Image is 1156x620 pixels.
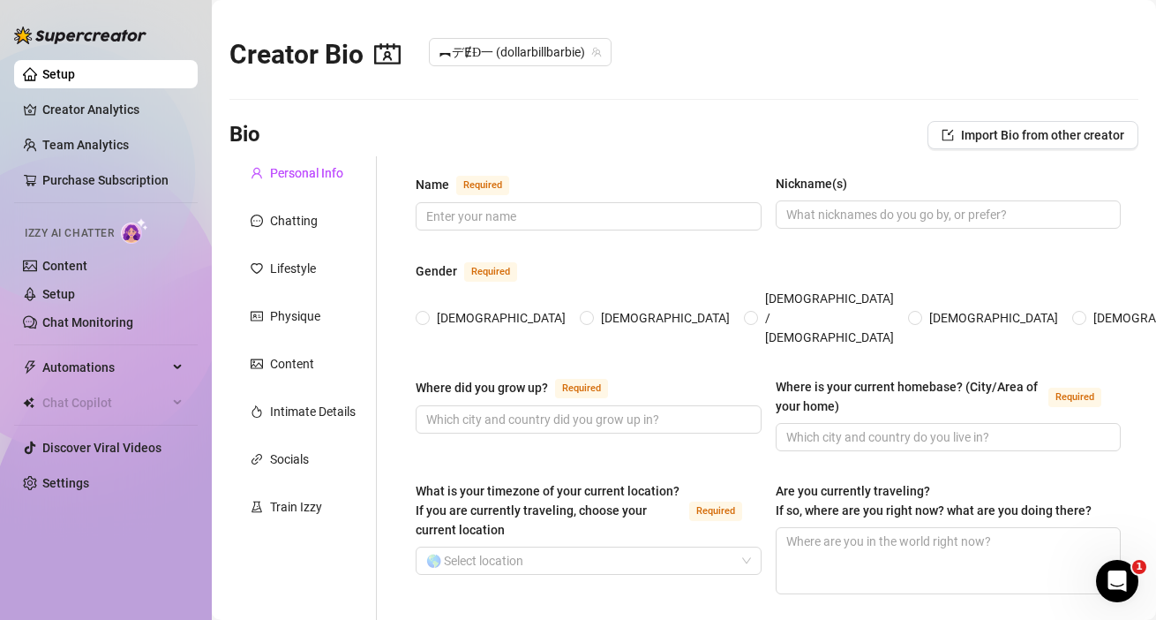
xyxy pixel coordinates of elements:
[23,360,37,374] span: thunderbolt
[229,38,401,72] h2: Creator Bio
[14,26,146,44] img: logo-BBDzfeDw.svg
[42,67,75,81] a: Setup
[270,354,314,374] div: Content
[270,211,318,231] div: Chatting
[689,502,742,521] span: Required
[786,205,1107,224] input: Nickname(s)
[42,95,184,124] a: Creator Analytics
[776,174,859,193] label: Nickname(s)
[1096,560,1138,602] iframe: Intercom live chat
[439,39,601,65] span: ︻デɆĐ一 (dollarbillbarbie)
[25,225,114,242] span: Izzy AI Chatter
[776,377,1122,416] label: Where is your current homebase? (City/Area of your home)
[42,476,89,490] a: Settings
[251,405,263,418] span: fire
[416,175,449,194] div: Name
[42,315,133,329] a: Chat Monitoring
[416,261,457,281] div: Gender
[776,377,1042,416] div: Where is your current homebase? (City/Area of your home)
[42,389,168,417] span: Chat Copilot
[251,167,263,179] span: user
[42,173,169,187] a: Purchase Subscription
[416,377,627,398] label: Where did you grow up?
[42,138,129,152] a: Team Analytics
[961,128,1124,142] span: Import Bio from other creator
[416,174,529,195] label: Name
[251,358,263,370] span: picture
[416,484,679,537] span: What is your timezone of your current location? If you are currently traveling, choose your curre...
[942,129,954,141] span: import
[776,174,847,193] div: Nickname(s)
[927,121,1138,149] button: Import Bio from other creator
[42,287,75,301] a: Setup
[555,379,608,398] span: Required
[594,308,737,328] span: [DEMOGRAPHIC_DATA]
[426,207,747,226] input: Name
[42,441,161,455] a: Discover Viral Videos
[251,215,263,227] span: message
[591,47,602,57] span: team
[23,397,34,409] img: Chat Copilot
[776,484,1092,518] span: Are you currently traveling? If so, where are you right now? what are you doing there?
[922,308,1065,328] span: [DEMOGRAPHIC_DATA]
[426,410,747,429] input: Where did you grow up?
[430,308,573,328] span: [DEMOGRAPHIC_DATA]
[416,261,537,282] label: Gender
[270,450,309,469] div: Socials
[786,427,1107,447] input: Where is your current homebase? (City/Area of your home)
[456,176,509,195] span: Required
[758,289,901,347] span: [DEMOGRAPHIC_DATA] / [DEMOGRAPHIC_DATA]
[42,353,168,382] span: Automations
[42,259,87,273] a: Content
[270,497,322,517] div: Train Izzy
[270,163,343,183] div: Personal Info
[464,262,517,282] span: Required
[1048,388,1101,407] span: Required
[416,378,548,397] div: Where did you grow up?
[251,453,263,465] span: link
[270,259,316,278] div: Lifestyle
[270,306,320,326] div: Physique
[121,218,148,244] img: AI Chatter
[251,310,263,322] span: idcard
[229,121,260,149] h3: Bio
[251,262,263,275] span: heart
[270,402,356,421] div: Intimate Details
[374,41,401,67] span: contacts
[1132,560,1146,574] span: 1
[251,501,263,513] span: experiment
